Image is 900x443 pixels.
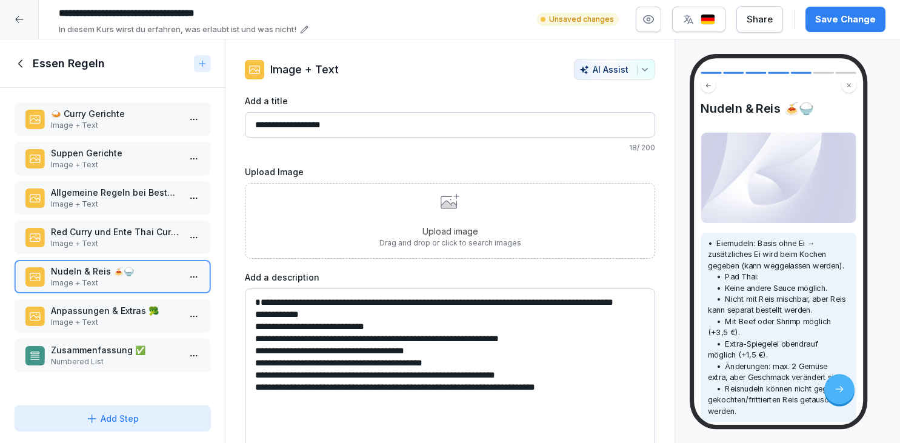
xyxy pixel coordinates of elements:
[15,339,210,372] div: Zusammenfassung ✅Numbered List
[747,13,773,26] div: Share
[51,238,179,249] p: Image + Text
[51,186,179,199] p: Allgemeine Regeln bei Bestellungen🍜
[701,14,715,25] img: de.svg
[245,271,655,284] label: Add a description
[245,165,655,178] label: Upload Image
[15,102,210,136] div: 🍛 Curry GerichteImage + Text
[51,356,179,367] p: Numbered List
[245,142,655,153] p: 18 / 200
[579,64,650,75] div: AI Assist
[805,7,885,32] button: Save Change
[379,225,521,238] p: Upload image
[51,120,179,131] p: Image + Text
[51,278,179,288] p: Image + Text
[245,95,655,107] label: Add a title
[51,265,179,278] p: Nudeln & Reis 🍝🍚
[59,24,296,36] p: In diesem Kurs wirst du erfahren, was erlaubt ist und was nicht!
[51,159,179,170] p: Image + Text
[701,101,856,116] h4: Nudeln & Reis 🍝🍚
[15,260,210,293] div: Nudeln & Reis 🍝🍚Image + Text
[51,225,179,238] p: Red Curry und Ente Thai Curry🍛
[549,14,614,25] p: Unsaved changes
[15,181,210,215] div: Allgemeine Regeln bei Bestellungen🍜Image + Text
[51,344,179,356] p: Zusammenfassung ✅
[51,304,179,317] p: Anpassungen & Extras 🥦
[574,59,655,80] button: AI Assist
[736,6,783,33] button: Share
[51,147,179,159] p: Suppen Gerichte
[15,221,210,254] div: Red Curry und Ente Thai Curry🍛Image + Text
[51,107,179,120] p: 🍛 Curry Gerichte
[15,299,210,333] div: Anpassungen & Extras 🥦Image + Text
[86,412,139,425] div: Add Step
[15,142,210,175] div: Suppen GerichteImage + Text
[270,61,339,78] p: Image + Text
[815,13,876,26] div: Save Change
[51,317,179,328] p: Image + Text
[15,405,210,431] button: Add Step
[708,238,850,416] p: • Eiernudeln: Basis ohne Ei → zusätzliches Ei wird beim Kochen gegeben (kann weggelassen werden)....
[51,199,179,210] p: Image + Text
[379,238,521,248] p: Drag and drop or click to search images
[701,132,856,223] img: Image and Text preview image
[33,56,105,71] h1: Essen Regeln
